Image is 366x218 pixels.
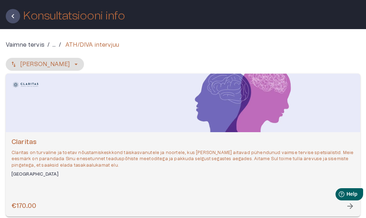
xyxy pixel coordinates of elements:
[11,202,36,211] h6: €170.00
[52,41,56,49] p: ...
[20,60,70,69] p: [PERSON_NAME]
[11,138,355,147] h6: Claritas
[6,41,44,49] a: Vaimne tervis
[47,41,50,49] p: /
[310,185,366,205] iframe: Help widget launcher
[6,9,20,23] button: Tagasi
[11,79,40,91] img: Claritas logo
[59,41,61,49] p: /
[6,58,84,71] button: [PERSON_NAME]
[346,202,355,210] span: arrow_forward
[6,74,360,217] a: Open selected supplier available booking dates
[23,10,125,22] h1: Konsultatsiooni info
[65,41,119,49] p: ATH/DIVA intervjuu
[11,150,355,168] p: Claritas on turvaline ja toetav nõustamiskeskkond täiskasvanutele ja noortele, kus [PERSON_NAME] ...
[11,171,355,177] h6: [GEOGRAPHIC_DATA]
